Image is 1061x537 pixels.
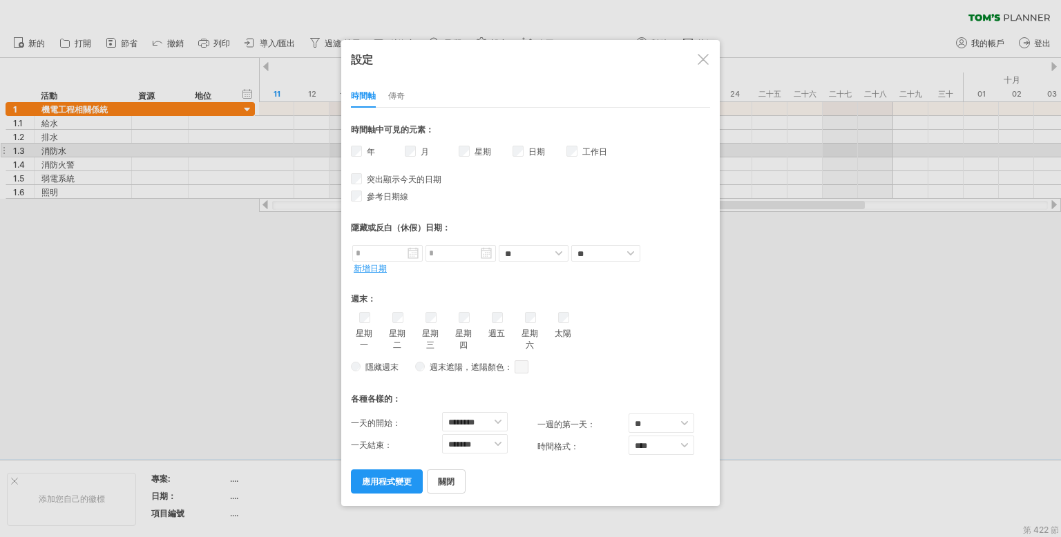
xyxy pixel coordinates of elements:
a: 關閉 [427,469,466,494]
font: 隱藏週末 [365,362,399,372]
a: 新增日期 [354,263,387,273]
font: 傳奇 [388,90,405,101]
font: 星期四 [455,328,472,350]
font: 參考日期線 [367,191,408,202]
font: 設定 [351,52,373,66]
a: 應用程式變更 [351,469,423,494]
font: 時間軸 [351,90,376,101]
font: 時間格式： [537,441,579,451]
font: 一天的開始： [351,418,401,428]
font: 太陽 [555,328,571,338]
font: 週末遮陽 [430,362,463,372]
font: 工作日 [582,146,607,157]
font: 日期 [528,146,545,157]
font: 一週的第一天： [537,419,595,429]
font: 月 [421,146,429,157]
font: 應用程式變更 [362,476,412,487]
font: 時間軸中可見的元素： [351,124,434,135]
font: 星期三 [422,328,439,350]
font: 星期 [475,146,491,157]
font: 星期一 [356,328,372,350]
font: 週五 [488,328,505,338]
font: 星期二 [389,328,405,350]
font: ，遮陽顏色： [463,362,513,372]
font: 突出顯示今天的日期 [367,174,441,184]
font: 各種各樣的： [351,393,401,404]
span: 按一下此處以變更陰影顏色 [515,360,528,373]
font: 一天結束： [351,440,392,450]
font: 星期六 [522,328,538,350]
font: 週末： [351,293,376,304]
font: 年 [367,146,375,157]
font: 關閉 [438,476,455,487]
font: 隱藏或反白（休假）日期： [351,222,450,233]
